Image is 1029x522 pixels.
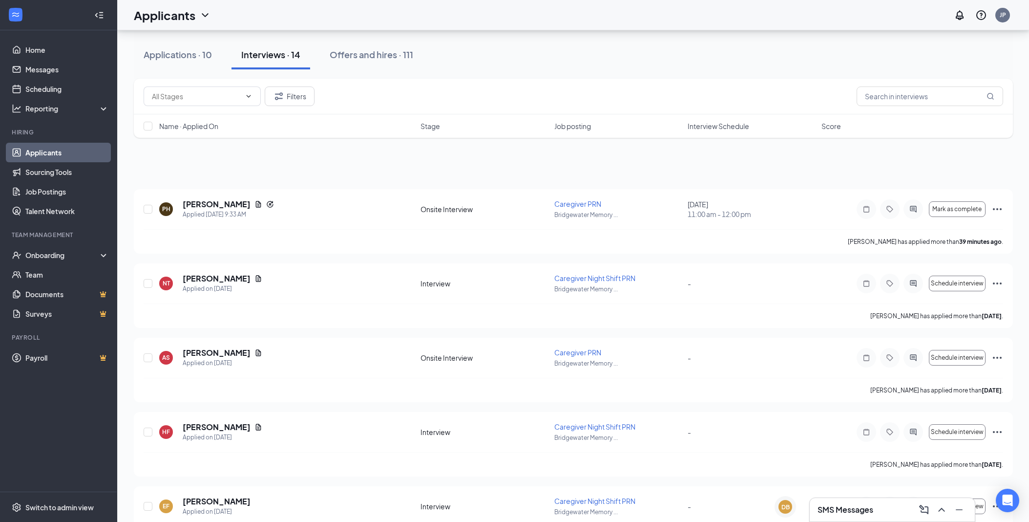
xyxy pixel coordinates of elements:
[688,279,691,288] span: -
[951,502,967,518] button: Minimize
[420,353,548,363] div: Onsite Interview
[870,312,1003,320] p: [PERSON_NAME] has applied more than .
[929,201,986,217] button: Mark as complete
[991,278,1003,289] svg: Ellipses
[12,502,21,512] svg: Settings
[420,279,548,288] div: Interview
[931,429,984,435] span: Schedule interview
[884,354,896,362] svg: Tag
[183,496,251,507] h5: [PERSON_NAME]
[934,502,949,518] button: ChevronUp
[162,353,170,362] div: AS
[183,348,251,358] h5: [PERSON_NAME]
[162,428,170,436] div: HF
[821,121,841,131] span: Score
[982,461,1002,468] b: [DATE]
[907,280,919,287] svg: ActiveChat
[554,508,682,516] p: Bridgewater Memory ...
[953,504,965,516] svg: Minimize
[931,354,984,361] span: Schedule interview
[254,423,262,431] svg: Document
[929,350,986,366] button: Schedule interview
[931,280,984,287] span: Schedule interview
[12,250,21,260] svg: UserCheck
[554,348,601,357] span: Caregiver PRN
[688,121,749,131] span: Interview Schedule
[554,199,601,208] span: Caregiver PRN
[936,504,947,516] svg: ChevronUp
[163,279,170,287] div: NT
[554,274,635,283] span: Caregiver Night Shift PRN
[134,7,195,23] h1: Applicants
[982,387,1002,394] b: [DATE]
[265,87,315,106] button: Filter Filters
[996,489,1019,512] div: Open Intercom Messenger
[420,121,440,131] span: Stage
[183,507,251,517] div: Applied on [DATE]
[420,204,548,214] div: Onsite Interview
[152,91,241,102] input: All Stages
[183,210,274,219] div: Applied [DATE] 9:33 AM
[916,502,932,518] button: ComposeMessage
[688,209,816,219] span: 11:00 am - 12:00 pm
[554,497,635,505] span: Caregiver Night Shift PRN
[688,502,691,511] span: -
[991,352,1003,364] svg: Ellipses
[25,304,109,324] a: SurveysCrown
[266,200,274,208] svg: Reapply
[982,312,1002,320] b: [DATE]
[199,9,211,21] svg: ChevronDown
[12,104,21,113] svg: Analysis
[959,238,1002,245] b: 39 minutes ago
[25,60,109,79] a: Messages
[183,199,251,210] h5: [PERSON_NAME]
[688,428,691,436] span: -
[861,205,872,213] svg: Note
[183,273,251,284] h5: [PERSON_NAME]
[183,433,262,442] div: Applied on [DATE]
[11,10,21,20] svg: WorkstreamLogo
[183,422,251,433] h5: [PERSON_NAME]
[254,200,262,208] svg: Document
[907,205,919,213] svg: ActiveChat
[848,238,1003,246] p: [PERSON_NAME] has applied more than .
[241,48,300,61] div: Interviews · 14
[861,280,872,287] svg: Note
[554,211,682,219] p: Bridgewater Memory ...
[25,162,109,182] a: Sourcing Tools
[420,501,548,511] div: Interview
[818,504,873,515] h3: SMS Messages
[861,354,872,362] svg: Note
[144,48,212,61] div: Applications · 10
[273,90,285,102] svg: Filter
[861,428,872,436] svg: Note
[159,121,218,131] span: Name · Applied On
[183,284,262,294] div: Applied on [DATE]
[25,201,109,221] a: Talent Network
[991,426,1003,438] svg: Ellipses
[975,9,987,21] svg: QuestionInfo
[330,48,413,61] div: Offers and hires · 111
[25,182,109,201] a: Job Postings
[954,9,966,21] svg: Notifications
[554,121,591,131] span: Job posting
[25,284,109,304] a: DocumentsCrown
[907,354,919,362] svg: ActiveChat
[25,40,109,60] a: Home
[183,358,262,368] div: Applied on [DATE]
[929,276,986,291] button: Schedule interview
[857,87,1003,106] input: Search in interviews
[884,205,896,213] svg: Tag
[688,353,691,362] span: -
[554,422,635,431] span: Caregiver Night Shift PRN
[254,275,262,283] svg: Document
[987,92,994,100] svg: MagnifyingGlass
[94,10,104,20] svg: Collapse
[991,203,1003,215] svg: Ellipses
[25,502,94,512] div: Switch to admin view
[554,359,682,368] p: Bridgewater Memory ...
[25,104,109,113] div: Reporting
[12,333,107,342] div: Payroll
[12,128,107,136] div: Hiring
[420,427,548,437] div: Interview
